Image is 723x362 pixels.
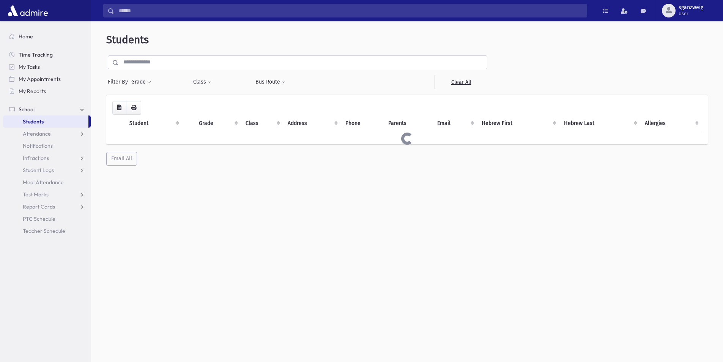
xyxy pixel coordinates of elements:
[3,73,91,85] a: My Appointments
[19,76,61,82] span: My Appointments
[106,33,149,46] span: Students
[3,140,91,152] a: Notifications
[679,11,703,17] span: User
[126,101,141,115] button: Print
[3,85,91,97] a: My Reports
[23,215,55,222] span: PTC Schedule
[23,179,64,186] span: Meal Attendance
[241,115,284,132] th: Class
[3,164,91,176] a: Student Logs
[108,78,131,86] span: Filter By
[3,61,91,73] a: My Tasks
[559,115,641,132] th: Hebrew Last
[3,30,91,43] a: Home
[19,63,40,70] span: My Tasks
[131,75,151,89] button: Grade
[640,115,702,132] th: Allergies
[125,115,182,132] th: Student
[3,213,91,225] a: PTC Schedule
[435,75,487,89] a: Clear All
[23,167,54,174] span: Student Logs
[679,5,703,11] span: sganzweig
[3,176,91,188] a: Meal Attendance
[23,118,44,125] span: Students
[23,228,65,234] span: Teacher Schedule
[3,115,88,128] a: Students
[477,115,559,132] th: Hebrew First
[255,75,286,89] button: Bus Route
[433,115,477,132] th: Email
[23,155,49,161] span: Infractions
[3,128,91,140] a: Attendance
[3,103,91,115] a: School
[3,201,91,213] a: Report Cards
[23,142,53,149] span: Notifications
[341,115,384,132] th: Phone
[3,225,91,237] a: Teacher Schedule
[3,188,91,201] a: Test Marks
[3,152,91,164] a: Infractions
[106,152,137,166] button: Email All
[283,115,341,132] th: Address
[19,106,35,113] span: School
[19,33,33,40] span: Home
[193,75,212,89] button: Class
[23,130,51,137] span: Attendance
[19,51,53,58] span: Time Tracking
[19,88,46,95] span: My Reports
[23,191,49,198] span: Test Marks
[384,115,433,132] th: Parents
[112,101,126,115] button: CSV
[114,4,587,17] input: Search
[6,3,50,18] img: AdmirePro
[23,203,55,210] span: Report Cards
[194,115,241,132] th: Grade
[3,49,91,61] a: Time Tracking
